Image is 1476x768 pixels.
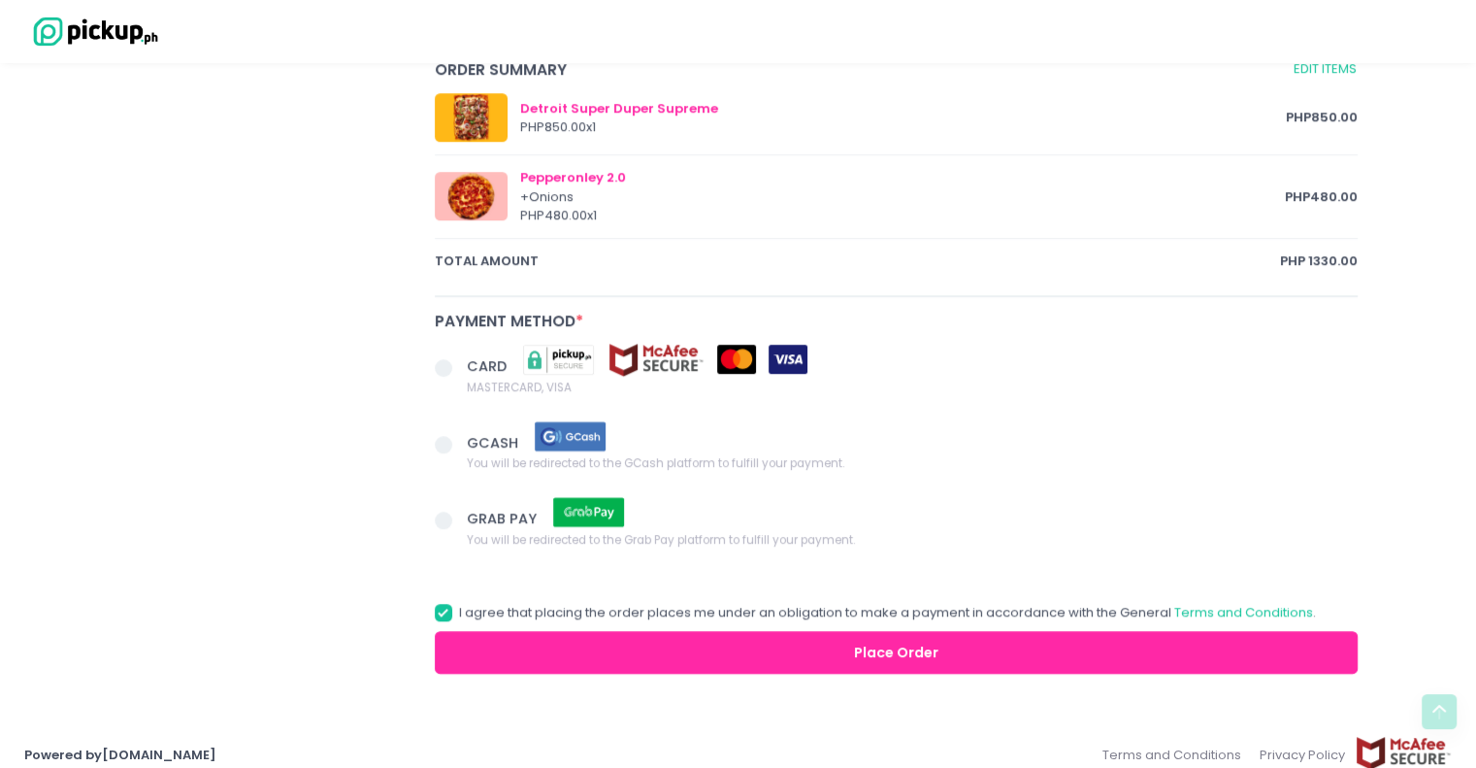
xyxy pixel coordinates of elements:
span: total amount [435,251,1281,271]
span: You will be redirected to the GCash platform to fulfill your payment. [467,453,844,473]
img: logo [24,15,160,49]
img: pickupsecure [510,343,607,377]
a: Edit Items [1293,58,1358,81]
span: CARD [467,356,510,376]
span: PHP 850.00 [1286,108,1358,127]
a: Terms and Conditions [1174,603,1313,621]
div: Detroit Super Duper Supreme [520,99,1287,118]
span: GRAB PAY [467,509,541,528]
div: PHP 480.00 x 1 [520,206,1286,225]
span: GCASH [467,432,522,451]
div: Pepperonley 2.0 [520,168,1286,187]
button: Place Order [435,631,1359,675]
img: gcash [522,419,619,453]
img: mastercard [717,345,756,374]
img: grab pay [541,495,638,529]
img: mcafee-secure [607,343,705,377]
div: Payment Method [435,310,1359,332]
div: + Onions [520,187,1286,207]
div: PHP 850.00 x 1 [520,117,1287,137]
span: Order Summary [435,58,1290,81]
img: visa [769,345,807,374]
span: MASTERCARD, VISA [467,377,807,396]
span: You will be redirected to the Grab Pay platform to fulfill your payment. [467,529,855,549]
span: PHP 480.00 [1285,187,1358,207]
a: Powered by[DOMAIN_NAME] [24,746,216,764]
label: I agree that placing the order places me under an obligation to make a payment in accordance with... [435,603,1316,622]
span: PHP 1330.00 [1280,251,1358,271]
